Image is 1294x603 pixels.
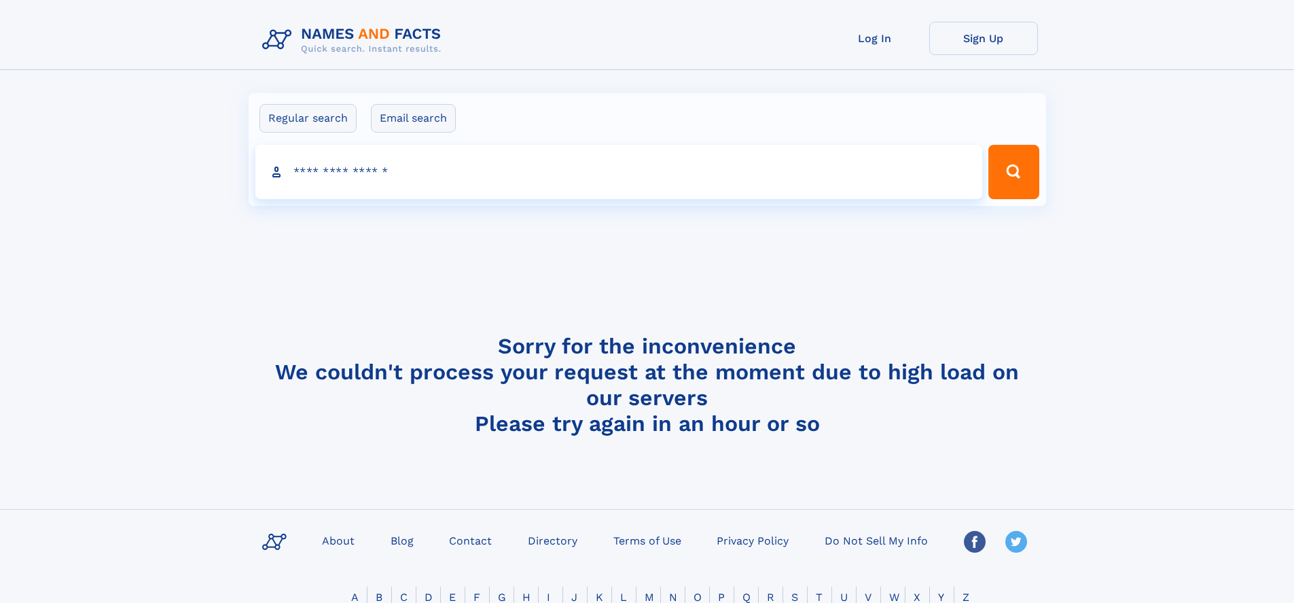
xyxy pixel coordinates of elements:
img: Facebook [964,531,986,553]
a: About [317,530,360,550]
label: Regular search [259,104,357,133]
img: Logo Names and Facts [257,22,452,58]
a: Contact [444,530,497,550]
a: Blog [385,530,419,550]
a: Log In [821,22,929,55]
button: Search Button [988,145,1039,199]
a: Privacy Policy [711,530,794,550]
input: search input [255,145,983,199]
a: Terms of Use [608,530,687,550]
h4: Sorry for the inconvenience We couldn't process your request at the moment due to high load on ou... [257,333,1038,436]
a: Sign Up [929,22,1038,55]
a: Do Not Sell My Info [819,530,933,550]
img: Twitter [1005,531,1027,553]
a: Directory [522,530,583,550]
label: Email search [371,104,456,133]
